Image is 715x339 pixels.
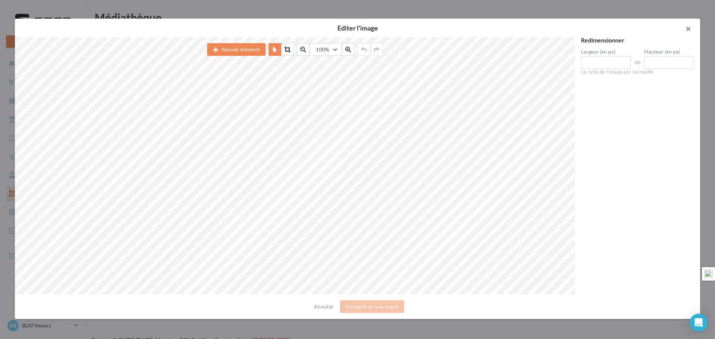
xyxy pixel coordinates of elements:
[581,69,694,76] div: Le ratio de l'image est verrouillé
[207,43,266,56] button: Nouvel élément
[309,43,341,56] button: 100%
[690,314,708,332] div: Open Intercom Messenger
[581,49,631,54] label: Largeur (en px)
[644,49,694,54] label: Hauteur (en px)
[340,300,404,313] button: Enregistrer une copie
[311,302,337,311] button: Annuler
[581,37,694,43] div: Redimensionner
[27,25,688,31] h2: Editer l'image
